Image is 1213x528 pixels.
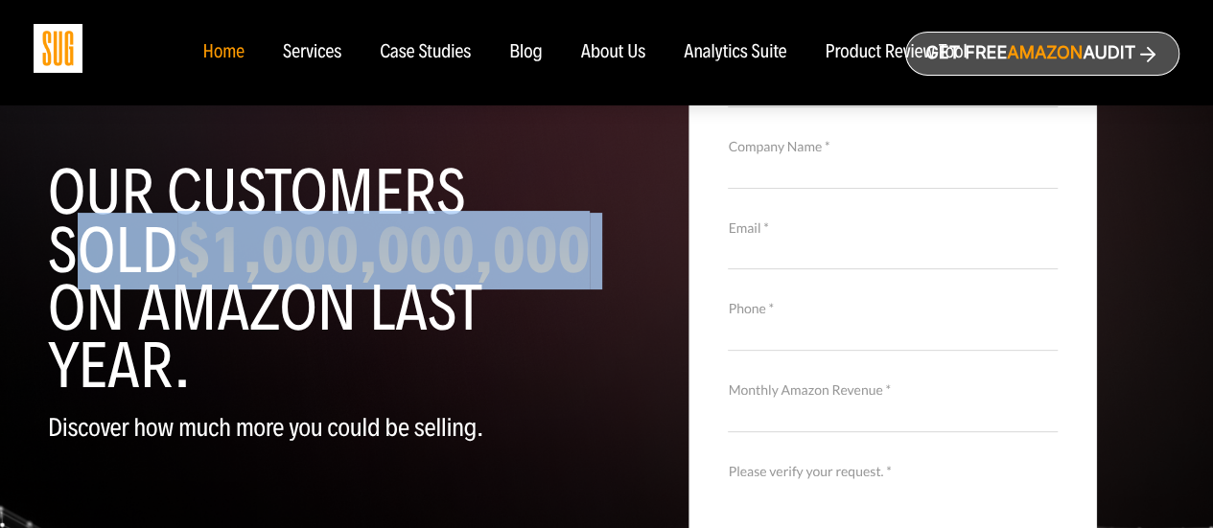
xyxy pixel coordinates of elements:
label: Monthly Amazon Revenue * [728,379,1058,401]
label: Email * [728,218,1058,239]
a: Get freeAmazonAudit [905,32,1179,76]
a: Analytics Suite [684,42,786,63]
input: Contact Number * [728,317,1058,351]
a: Blog [509,42,543,63]
label: Company Name * [728,136,1058,157]
a: Services [283,42,341,63]
span: Amazon [1007,43,1083,63]
label: Phone * [728,298,1058,319]
strong: $1,000,000,000 [177,211,590,289]
p: Discover how much more you could be selling. [48,414,593,442]
a: About Us [581,42,646,63]
label: Please verify your request. * [728,461,1058,482]
h1: Our customers sold on Amazon last year. [48,164,593,395]
input: Email * [728,236,1058,269]
input: Company Name * [728,154,1058,188]
a: Case Studies [380,42,471,63]
a: Home [202,42,244,63]
input: Monthly Amazon Revenue * [728,399,1058,432]
img: Sug [34,24,82,73]
a: Product Review Tool [825,42,967,63]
